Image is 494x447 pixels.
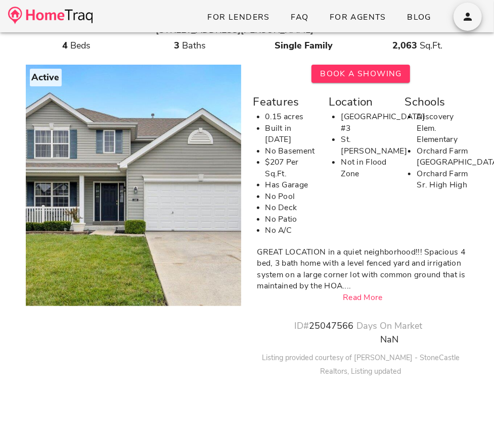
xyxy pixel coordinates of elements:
a: For Agents [321,8,394,26]
li: Orchard Farm [GEOGRAPHIC_DATA] [417,145,468,168]
span: Book A Showing [320,68,402,79]
div: GREAT LOCATION in a quiet neighborhood!!! Spacious 4 bed, 3 bath home with a level fenced yard an... [257,246,469,292]
li: St. [PERSON_NAME] [341,134,392,157]
li: No Patio [265,214,317,225]
strong: 2,063 [393,39,418,52]
li: No Deck [265,202,317,214]
strong: Active [32,71,60,83]
div: Features [253,93,317,111]
span: For Agents [329,12,386,23]
li: Has Garage [265,179,317,191]
iframe: Chat Widget [443,399,494,447]
button: Book A Showing [311,65,410,83]
li: 0.15 acres [265,111,317,123]
span: FAQ [290,12,309,23]
small: Listing provided courtesy of [PERSON_NAME] - StoneCastle Realtors, Listing updated [262,353,460,376]
li: Orchard Farm Sr. High High [417,168,468,191]
span: Baths [183,39,206,52]
span: ... [345,280,351,291]
span: ID# [294,320,309,332]
li: Discovery Elem. Elementary [417,111,468,145]
li: Not in Flood Zone [341,157,392,179]
li: Built in [DATE] [265,123,317,145]
span: Blog [407,12,431,23]
li: No Pool [265,191,317,203]
div: Location [329,93,392,111]
strong: Single Family [275,39,333,52]
a: Blog [398,8,439,26]
img: desktop-logo.34a1112.png [8,7,93,24]
span: NaN [380,333,398,345]
a: FAQ [282,8,317,26]
div: 25047566 [294,319,351,346]
span: Sq.Ft. [420,39,443,52]
span: Beds [70,39,91,52]
div: Schools [405,93,468,111]
strong: 4 [62,39,68,52]
li: $207 Per Sq.Ft. [265,157,317,179]
li: No A/C [265,225,317,236]
strong: 3 [174,39,180,52]
li: No Basement [265,145,317,157]
span: Days On Market [356,320,422,332]
span: For Lenders [207,12,270,23]
a: Read More [343,292,383,303]
li: [GEOGRAPHIC_DATA] #3 [341,111,392,134]
a: For Lenders [199,8,278,26]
